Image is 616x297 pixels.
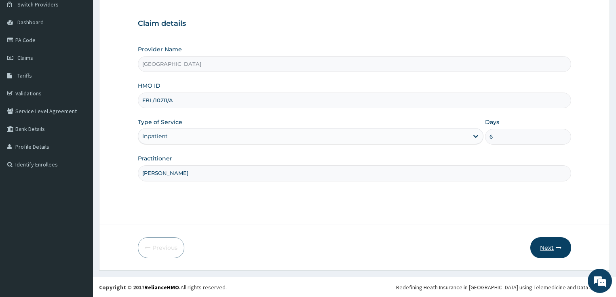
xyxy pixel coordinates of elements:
[144,284,179,291] a: RelianceHMO
[133,4,152,23] div: Minimize live chat window
[17,19,44,26] span: Dashboard
[17,1,59,8] span: Switch Providers
[138,118,182,126] label: Type of Service
[99,284,181,291] strong: Copyright © 2017 .
[138,93,572,108] input: Enter HMO ID
[15,40,33,61] img: d_794563401_company_1708531726252_794563401
[17,54,33,61] span: Claims
[138,19,572,28] h3: Claim details
[17,72,32,79] span: Tariffs
[138,82,160,90] label: HMO ID
[485,118,499,126] label: Days
[142,132,168,140] div: Inpatient
[530,237,571,258] button: Next
[4,205,154,234] textarea: Type your message and hit 'Enter'
[138,165,572,181] input: Enter Name
[47,94,112,176] span: We're online!
[42,45,136,56] div: Chat with us now
[396,283,610,291] div: Redefining Heath Insurance in [GEOGRAPHIC_DATA] using Telemedicine and Data Science!
[138,45,182,53] label: Provider Name
[138,237,184,258] button: Previous
[138,154,172,162] label: Practitioner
